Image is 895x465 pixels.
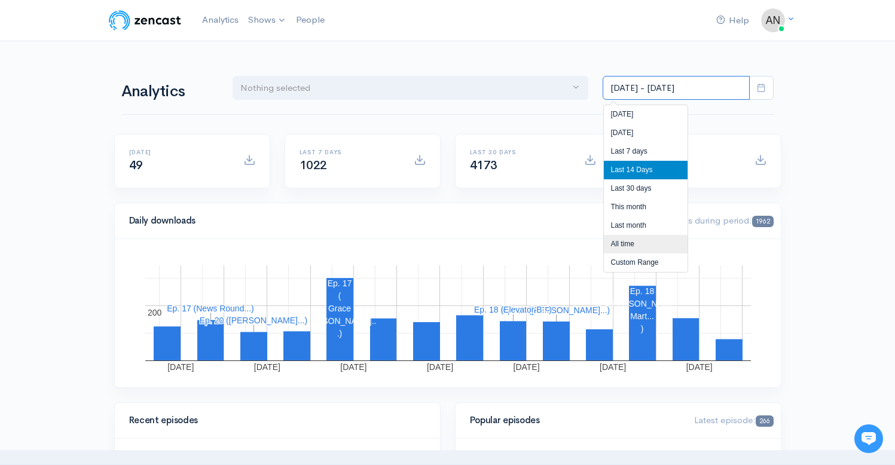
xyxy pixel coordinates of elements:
[604,124,688,142] li: [DATE]
[129,216,632,226] h4: Daily downloads
[129,149,229,155] h6: [DATE]
[470,415,680,426] h4: Popular episodes
[854,424,883,453] iframe: gist-messenger-bubble-iframe
[291,7,329,33] a: People
[502,305,610,314] text: Ep. 21 ([PERSON_NAME]...)
[513,362,539,372] text: [DATE]
[604,179,688,198] li: Last 30 days
[337,329,342,338] text: .)
[233,76,589,100] button: Nothing selected
[18,79,221,137] h2: Just let us know if you need anything and we'll be happy to help! 🙂
[16,205,223,219] p: Find an answer quickly
[243,7,291,33] a: Shows
[756,415,773,427] span: 266
[646,215,773,226] span: Downloads during period:
[35,225,213,249] input: Search articles
[148,307,162,317] text: 200
[303,316,376,326] text: [PERSON_NAME]..
[121,83,218,100] h1: Analytics
[240,81,570,95] div: Nothing selected
[604,253,688,272] li: Custom Range
[474,305,552,314] text: Ep. 18 (Elevator B...)
[129,158,143,173] span: 49
[604,142,688,161] li: Last 7 days
[694,414,773,426] span: Latest episode:
[300,158,327,173] span: 1022
[640,149,740,155] h6: All time
[603,76,750,100] input: analytics date range selector
[604,235,688,253] li: All time
[761,8,785,32] img: ...
[107,8,183,32] img: ZenCast Logo
[604,198,688,216] li: This month
[686,362,712,372] text: [DATE]
[129,415,419,426] h4: Recent episodes
[470,149,570,155] h6: Last 30 days
[470,158,497,173] span: 4173
[340,362,366,372] text: [DATE]
[327,279,352,288] text: Ep. 17
[167,362,194,372] text: [DATE]
[630,286,654,296] text: Ep. 18
[752,216,773,227] span: 1962
[253,362,280,372] text: [DATE]
[300,149,399,155] h6: Last 7 days
[600,362,626,372] text: [DATE]
[77,166,143,175] span: New conversation
[197,7,243,33] a: Analytics
[426,362,453,372] text: [DATE]
[606,299,678,308] text: ([PERSON_NAME]
[18,58,221,77] h1: Hi 👋
[604,161,688,179] li: Last 14 Days
[604,105,688,124] li: [DATE]
[167,304,254,313] text: Ep. 17 (News Round...)
[711,8,754,33] a: Help
[129,253,766,373] svg: A chart.
[640,324,643,334] text: )
[19,158,221,182] button: New conversation
[199,316,307,325] text: Ep. 20 ([PERSON_NAME]...)
[604,216,688,235] li: Last month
